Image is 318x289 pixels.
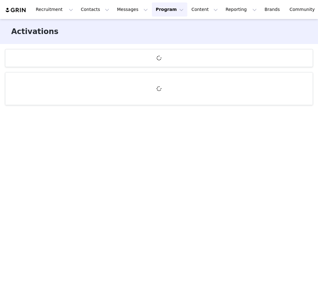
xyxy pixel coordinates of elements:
button: Messages [113,2,152,17]
img: grin logo [5,7,27,13]
button: Content [188,2,222,17]
button: Contacts [77,2,113,17]
button: Program [152,2,187,17]
button: Reporting [222,2,260,17]
a: Brands [261,2,285,17]
h3: Activations [11,26,58,37]
button: Recruitment [32,2,77,17]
